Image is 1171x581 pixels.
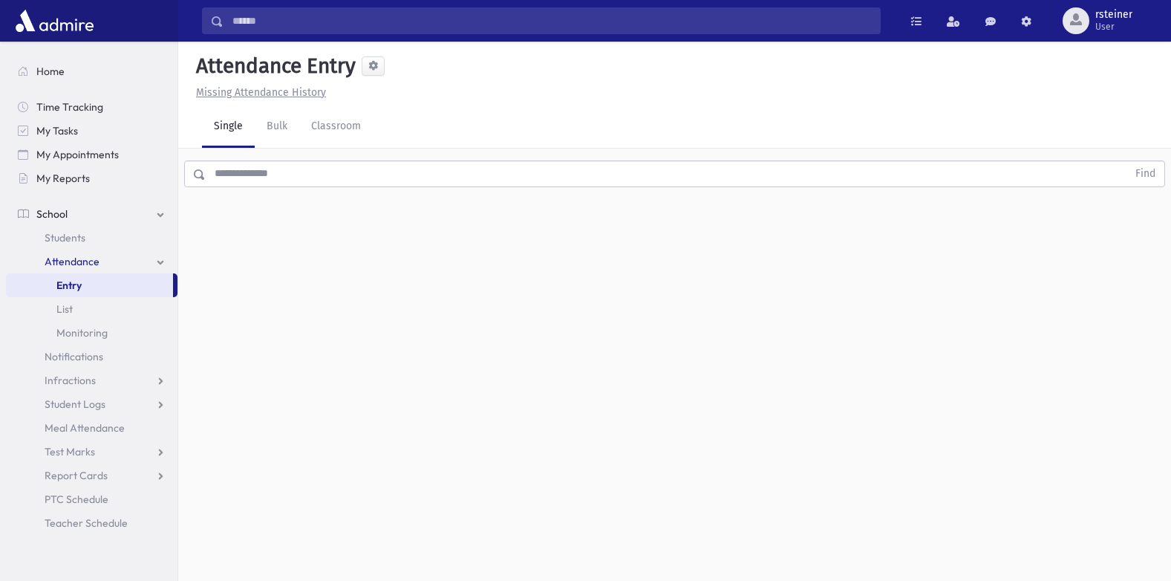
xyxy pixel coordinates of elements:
[1126,161,1164,186] button: Find
[36,207,68,221] span: School
[6,143,177,166] a: My Appointments
[6,95,177,119] a: Time Tracking
[1095,9,1132,21] span: rsteiner
[6,226,177,250] a: Students
[6,392,177,416] a: Student Logs
[36,65,65,78] span: Home
[6,166,177,190] a: My Reports
[6,202,177,226] a: School
[45,469,108,482] span: Report Cards
[36,172,90,185] span: My Reports
[190,53,356,79] h5: Attendance Entry
[6,273,173,297] a: Entry
[36,124,78,137] span: My Tasks
[6,59,177,83] a: Home
[6,487,177,511] a: PTC Schedule
[6,464,177,487] a: Report Cards
[45,421,125,435] span: Meal Attendance
[6,297,177,321] a: List
[6,511,177,535] a: Teacher Schedule
[196,86,326,99] u: Missing Attendance History
[56,326,108,340] span: Monitoring
[1095,21,1132,33] span: User
[6,345,177,369] a: Notifications
[36,100,103,114] span: Time Tracking
[6,250,177,273] a: Attendance
[299,106,373,148] a: Classroom
[45,374,96,387] span: Infractions
[255,106,299,148] a: Bulk
[36,148,119,161] span: My Appointments
[45,255,100,268] span: Attendance
[45,350,103,363] span: Notifications
[224,7,880,34] input: Search
[6,119,177,143] a: My Tasks
[190,86,326,99] a: Missing Attendance History
[56,279,82,292] span: Entry
[45,231,85,244] span: Students
[56,302,73,316] span: List
[45,516,128,530] span: Teacher Schedule
[6,321,177,345] a: Monitoring
[6,440,177,464] a: Test Marks
[6,369,177,392] a: Infractions
[12,6,97,36] img: AdmirePro
[6,416,177,440] a: Meal Attendance
[202,106,255,148] a: Single
[45,397,105,411] span: Student Logs
[45,445,95,458] span: Test Marks
[45,493,108,506] span: PTC Schedule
